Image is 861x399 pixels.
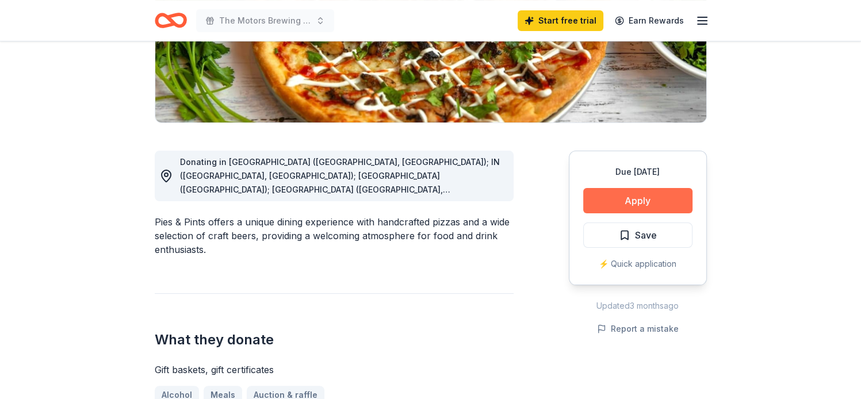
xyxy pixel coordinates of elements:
div: ⚡️ Quick application [583,257,692,271]
div: Gift baskets, gift certificates [155,363,514,377]
span: Save [635,228,657,243]
div: Updated 3 months ago [569,299,707,313]
button: The Motors Brewing Co. PRG 2025 Car and Bike Show [196,9,334,32]
a: Start free trial [518,10,603,31]
span: The Motors Brewing Co. PRG 2025 Car and Bike Show [219,14,311,28]
span: Donating in [GEOGRAPHIC_DATA] ([GEOGRAPHIC_DATA], [GEOGRAPHIC_DATA]); IN ([GEOGRAPHIC_DATA], [GEO... [180,157,500,236]
a: Home [155,7,187,34]
button: Report a mistake [597,322,679,336]
div: Due [DATE] [583,165,692,179]
div: Pies & Pints offers a unique dining experience with handcrafted pizzas and a wide selection of cr... [155,215,514,256]
button: Save [583,222,692,248]
button: Apply [583,188,692,213]
h2: What they donate [155,331,514,349]
a: Earn Rewards [608,10,691,31]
